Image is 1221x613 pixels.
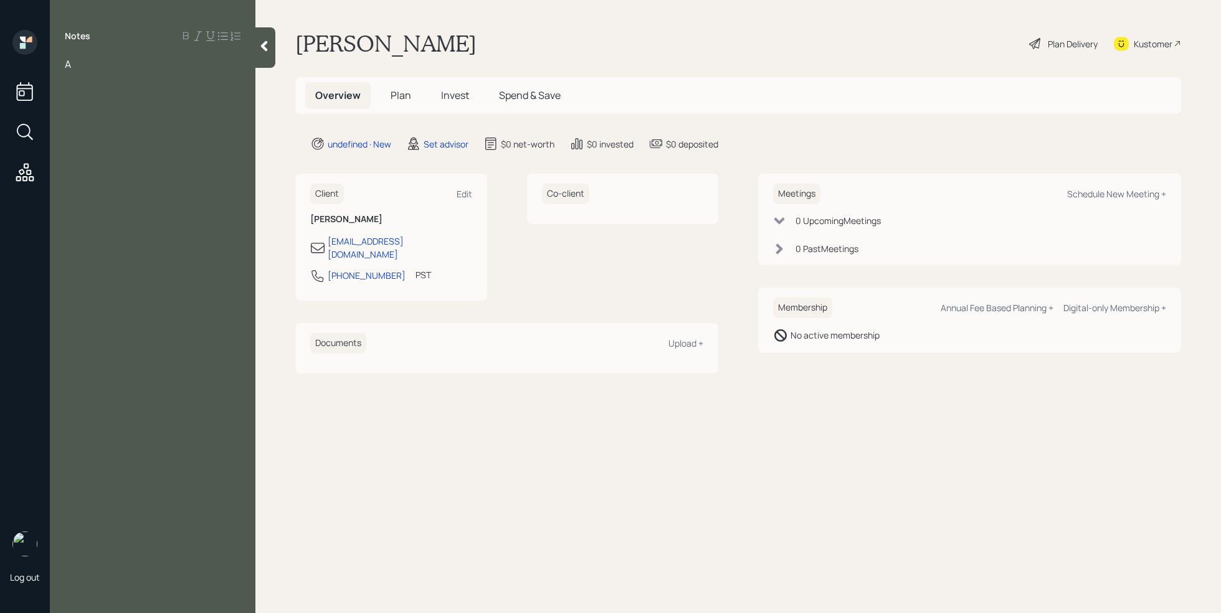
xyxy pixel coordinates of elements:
[310,333,366,353] h6: Documents
[65,57,71,71] span: A
[773,184,820,204] h6: Meetings
[587,138,634,151] div: $0 invested
[1063,302,1166,314] div: Digital-only Membership +
[796,242,858,255] div: 0 Past Meeting s
[315,88,361,102] span: Overview
[328,138,391,151] div: undefined · New
[310,184,344,204] h6: Client
[666,138,718,151] div: $0 deposited
[773,297,832,318] h6: Membership
[391,88,411,102] span: Plan
[1067,188,1166,200] div: Schedule New Meeting +
[796,214,881,227] div: 0 Upcoming Meeting s
[416,268,431,281] div: PST
[791,329,880,342] div: No active membership
[441,88,469,102] span: Invest
[1048,37,1098,50] div: Plan Delivery
[542,184,589,204] h6: Co-client
[295,30,477,57] h1: [PERSON_NAME]
[1134,37,1172,50] div: Kustomer
[310,214,472,225] h6: [PERSON_NAME]
[499,88,561,102] span: Spend & Save
[941,302,1053,314] div: Annual Fee Based Planning +
[65,30,90,42] label: Notes
[328,235,472,261] div: [EMAIL_ADDRESS][DOMAIN_NAME]
[12,531,37,556] img: retirable_logo.png
[501,138,554,151] div: $0 net-worth
[328,269,406,282] div: [PHONE_NUMBER]
[10,571,40,583] div: Log out
[424,138,468,151] div: Set advisor
[457,188,472,200] div: Edit
[668,337,703,349] div: Upload +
